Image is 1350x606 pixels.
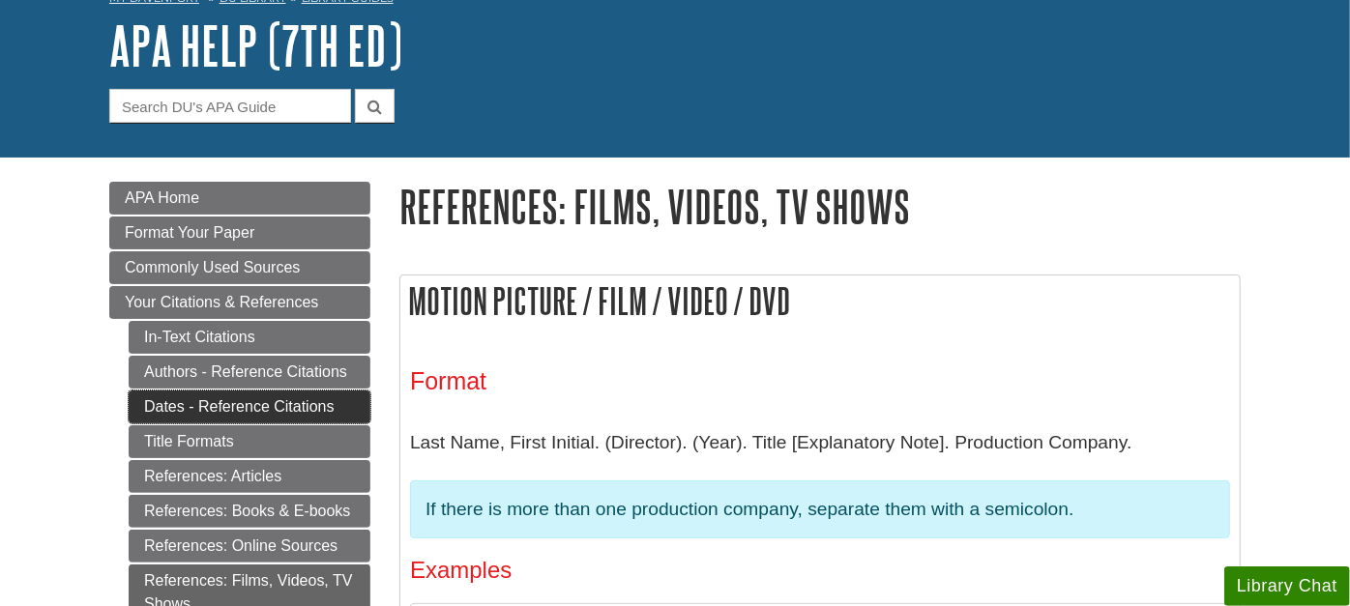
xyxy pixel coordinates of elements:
h2: Motion Picture / Film / Video / DVD [400,275,1240,327]
h3: Format [410,367,1230,395]
a: Dates - Reference Citations [129,390,370,423]
a: Commonly Used Sources [109,251,370,284]
a: Authors - Reference Citations [129,356,370,389]
a: Your Citations & References [109,286,370,319]
h1: References: Films, Videos, TV Shows [399,182,1241,231]
a: Format Your Paper [109,216,370,249]
a: References: Online Sources [129,530,370,563]
span: Format Your Paper [125,224,254,241]
button: Library Chat [1224,566,1350,606]
h4: Examples [410,558,1230,583]
a: APA Home [109,182,370,215]
p: If there is more than one production company, separate them with a semicolon. [426,496,1215,524]
p: Last Name, First Initial. (Director). (Year). Title [Explanatory Note]. Production Company. [410,415,1230,471]
a: References: Articles [129,460,370,493]
a: In-Text Citations [129,321,370,354]
input: Search DU's APA Guide [109,89,351,123]
span: Your Citations & References [125,294,318,310]
a: Title Formats [129,425,370,458]
a: APA Help (7th Ed) [109,15,402,75]
span: APA Home [125,189,199,206]
span: Commonly Used Sources [125,259,300,275]
a: References: Books & E-books [129,495,370,528]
